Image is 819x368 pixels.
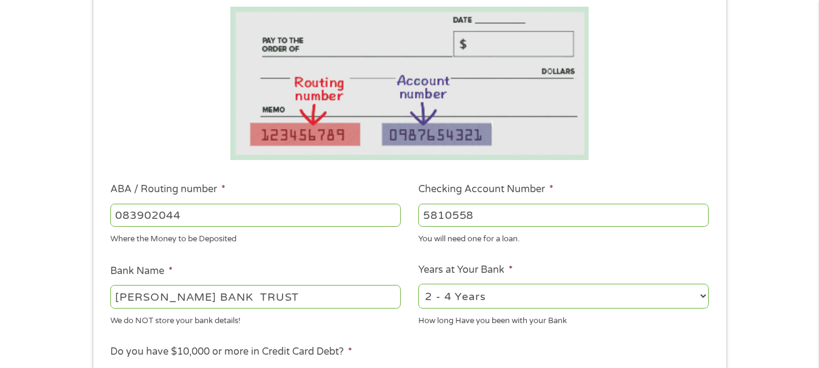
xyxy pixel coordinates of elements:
[110,265,173,278] label: Bank Name
[110,310,401,327] div: We do NOT store your bank details!
[418,229,709,246] div: You will need one for a loan.
[110,183,226,196] label: ABA / Routing number
[418,310,709,327] div: How long Have you been with your Bank
[110,229,401,246] div: Where the Money to be Deposited
[230,7,589,160] img: Routing number location
[110,204,401,227] input: 263177916
[418,264,513,276] label: Years at Your Bank
[110,346,352,358] label: Do you have $10,000 or more in Credit Card Debt?
[418,183,553,196] label: Checking Account Number
[418,204,709,227] input: 345634636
